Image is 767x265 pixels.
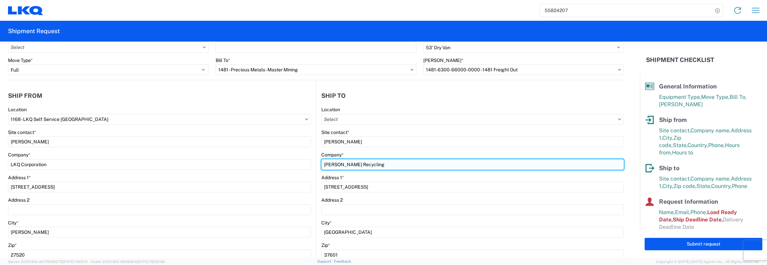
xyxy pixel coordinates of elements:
span: Company name, [690,176,731,182]
span: Server: 2025.18.0-dd719145275 [8,260,88,264]
h2: Ship from [8,92,42,99]
span: Bill To, [730,94,747,100]
label: City [8,220,18,226]
input: Select [8,114,311,125]
span: Email, [675,209,690,215]
span: City, [662,135,673,141]
span: City, [662,183,673,189]
h2: Shipment Checklist [646,56,714,64]
span: State, [696,183,711,189]
span: Ship from [659,116,687,123]
label: Company [321,152,344,158]
span: General Information [659,83,717,90]
label: Company [8,152,30,158]
label: Zip [321,242,330,248]
span: Country, [687,142,708,148]
label: [PERSON_NAME] [423,57,463,63]
span: State, [673,142,687,148]
a: Support [317,259,334,263]
input: Shipment, tracking or reference number [540,4,713,17]
span: Company name, [690,127,731,134]
span: [PERSON_NAME] [659,101,703,108]
span: Zip code, [673,183,696,189]
label: Bill To [216,57,230,63]
span: Ship Deadline Date, [673,216,723,223]
label: Location [321,107,340,113]
span: [DATE] 09:51:11 [63,260,88,264]
span: [DATE] 09:32:48 [137,260,165,264]
span: Phone, [708,142,725,148]
label: Location [8,107,27,113]
label: Address 1 [321,175,344,181]
label: Site contact [8,129,36,135]
a: Feedback [334,259,351,263]
span: Equipment Type, [659,94,701,100]
h2: Shipment Request [8,27,60,35]
span: Hours to [672,149,693,156]
label: Move Type [8,57,33,63]
input: Select [8,42,209,53]
input: Select [321,114,624,125]
label: Site contact [321,129,349,135]
span: Site contact, [659,127,690,134]
span: Ship to [659,164,679,172]
span: Copyright © [DATE]-[DATE] Agistix Inc., All Rights Reserved [656,259,759,265]
label: Zip [8,242,17,248]
input: Select [423,64,624,75]
span: Phone [732,183,747,189]
h2: Ship to [321,92,346,99]
label: Address 1 [8,175,31,181]
span: Client: 2025.18.0-9839db4 [91,260,165,264]
button: Submit request [645,238,762,250]
span: Site contact, [659,176,690,182]
label: Address 2 [8,197,29,203]
label: Address 2 [321,197,343,203]
input: Select [216,64,416,75]
label: City [321,220,332,226]
span: Name, [659,209,675,215]
span: Phone, [690,209,707,215]
span: Country, [711,183,732,189]
span: Request Information [659,198,718,205]
span: Move Type, [701,94,730,100]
